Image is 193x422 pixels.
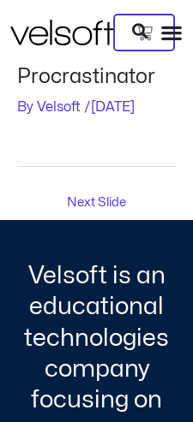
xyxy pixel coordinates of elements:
[37,100,84,114] a: Velsoft
[91,100,135,114] span: [DATE]
[17,98,176,117] div: By /
[21,189,172,218] a: Next Slide
[10,20,113,45] img: Velsoft Training Materials
[17,166,176,220] nav: Post navigation
[160,21,183,44] div: Menu Toggle
[37,100,81,114] span: Velsoft
[17,65,176,89] h1: Procrastinator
